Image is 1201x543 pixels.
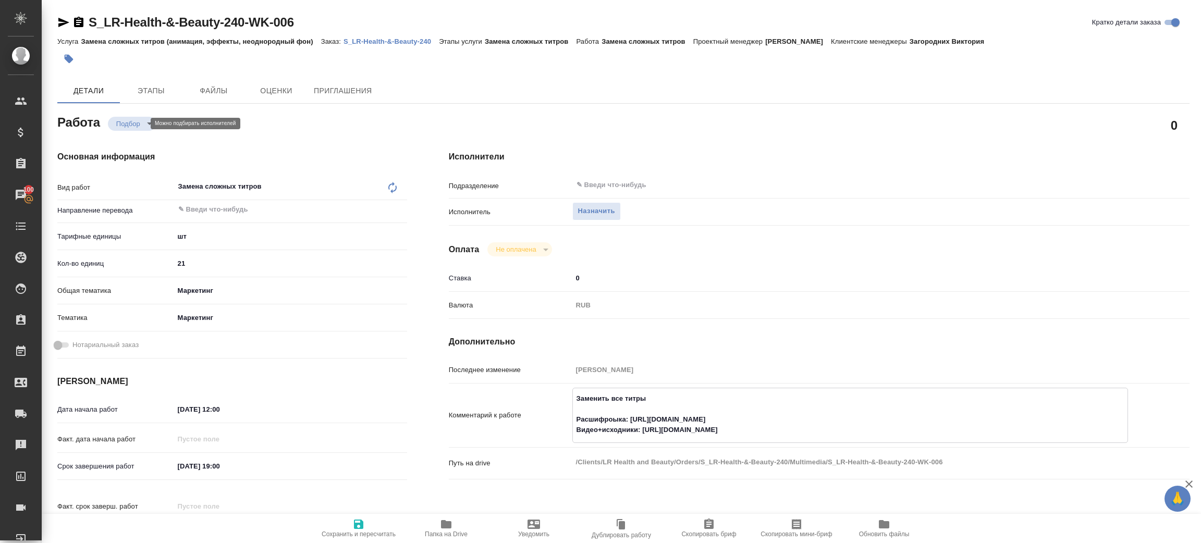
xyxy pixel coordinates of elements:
input: ✎ Введи что-нибудь [177,203,369,216]
button: Не оплачена [493,245,539,254]
p: Валюта [449,300,572,311]
p: Комментарий к работе [449,410,572,421]
button: Добавить тэг [57,47,80,70]
button: Скопировать мини-бриф [753,514,840,543]
p: Общая тематика [57,286,174,296]
input: ✎ Введи что-нибудь [174,459,265,474]
button: Скопировать ссылку для ЯМессенджера [57,16,70,29]
span: 100 [17,184,41,195]
button: Скопировать бриф [665,514,753,543]
span: Нотариальный заказ [72,340,139,350]
textarea: /Clients/LR Health and Beauty/Orders/S_LR-Health-&-Beauty-240/Multimedia/S_LR-Health-&-Beauty-240... [572,453,1128,471]
p: Работа [577,38,602,45]
h2: 0 [1171,116,1178,134]
p: Исполнитель [449,207,572,217]
button: Уведомить [490,514,578,543]
p: Клиентские менеджеры [831,38,910,45]
p: Этапы услуги [439,38,485,45]
span: 🙏 [1169,488,1186,510]
span: Скопировать мини-бриф [761,530,832,538]
span: Папка на Drive [425,530,468,538]
p: Факт. дата начала работ [57,434,174,445]
p: Факт. срок заверш. работ [57,501,174,512]
p: Загородних Виктория [910,38,992,45]
div: Подбор [487,242,552,256]
p: Кол-во единиц [57,258,174,269]
button: Open [401,208,403,211]
h2: Работа [57,112,100,131]
span: Скопировать бриф [681,530,736,538]
div: Маркетинг [174,309,407,327]
button: Скопировать ссылку [72,16,85,29]
button: 🙏 [1165,486,1191,512]
button: Назначить [572,202,621,220]
div: Подбор [108,117,156,131]
a: S_LR-Health-&-Beauty-240-WK-006 [89,15,294,29]
p: Последнее изменение [449,365,572,375]
a: S_LR-Health-&-Beauty-240 [344,36,439,45]
span: Детали [64,84,114,97]
span: Назначить [578,205,615,217]
input: Пустое поле [174,499,265,514]
input: Пустое поле [572,362,1128,377]
button: Open [1122,184,1124,186]
div: Маркетинг [174,282,407,300]
p: Дата начала работ [57,404,174,415]
p: Заказ: [321,38,344,45]
div: RUB [572,297,1128,314]
p: Подразделение [449,181,572,191]
p: Тематика [57,313,174,323]
p: Проектный менеджер [693,38,765,45]
input: ✎ Введи что-нибудь [572,270,1128,286]
span: Обновить файлы [859,530,910,538]
span: Этапы [126,84,176,97]
h4: Исполнители [449,151,1190,163]
p: Замена сложных титров (анимация, эффекты, неоднородный фон) [81,38,321,45]
span: Сохранить и пересчитать [322,530,396,538]
input: ✎ Введи что-нибудь [174,402,265,417]
span: Оценки [251,84,301,97]
button: Подбор [113,119,143,128]
p: Срок завершения работ [57,461,174,472]
p: Путь на drive [449,458,572,468]
p: Замена сложных титров [485,38,577,45]
a: 100 [3,182,39,208]
input: Пустое поле [174,431,265,447]
input: ✎ Введи что-нибудь [174,256,407,271]
span: Уведомить [518,530,549,538]
button: Обновить файлы [840,514,928,543]
h4: Дополнительно [449,336,1190,348]
p: Ставка [449,273,572,283]
p: Замена сложных титров [602,38,693,45]
p: S_LR-Health-&-Beauty-240 [344,38,439,45]
h4: [PERSON_NAME] [57,375,407,388]
p: Тарифные единицы [57,231,174,242]
span: Файлы [189,84,239,97]
textarea: Заменить все титры Расшифроыка: [URL][DOMAIN_NAME] Видео+исходники: [URL][DOMAIN_NAME] [573,390,1128,439]
input: ✎ Введи что-нибудь [575,179,1090,191]
p: Направление перевода [57,205,174,216]
h4: Оплата [449,243,480,256]
p: Вид работ [57,182,174,193]
h4: Основная информация [57,151,407,163]
span: Кратко детали заказа [1092,17,1161,28]
span: Приглашения [314,84,372,97]
button: Сохранить и пересчитать [315,514,402,543]
button: Папка на Drive [402,514,490,543]
div: шт [174,228,407,245]
span: Дублировать работу [592,532,651,539]
button: Дублировать работу [578,514,665,543]
p: Услуга [57,38,81,45]
p: [PERSON_NAME] [765,38,831,45]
